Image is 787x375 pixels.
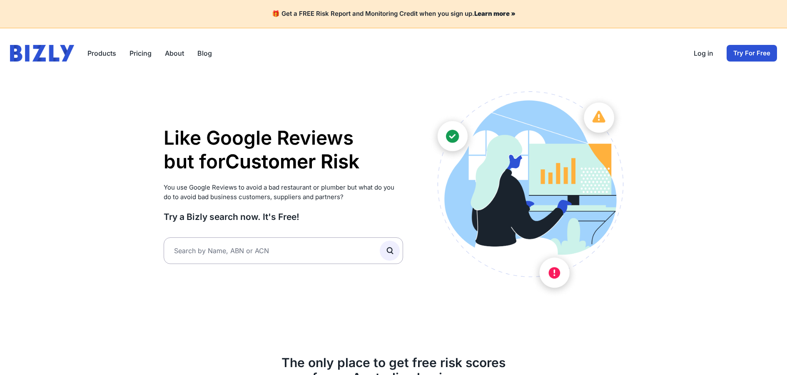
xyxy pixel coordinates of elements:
[10,10,777,18] h4: 🎁 Get a FREE Risk Report and Monitoring Credit when you sign up.
[130,48,152,58] a: Pricing
[225,174,359,198] li: Supplier Risk
[225,150,359,174] li: Customer Risk
[164,126,403,174] h1: Like Google Reviews but for
[164,183,403,202] p: You use Google Reviews to avoid a bad restaurant or plumber but what do you do to avoid bad busin...
[727,45,777,62] a: Try For Free
[164,237,403,264] input: Search by Name, ABN or ACN
[164,211,403,222] h3: Try a Bizly search now. It's Free!
[165,48,184,58] a: About
[197,48,212,58] a: Blog
[474,10,516,17] a: Learn more »
[694,48,713,58] a: Log in
[87,48,116,58] button: Products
